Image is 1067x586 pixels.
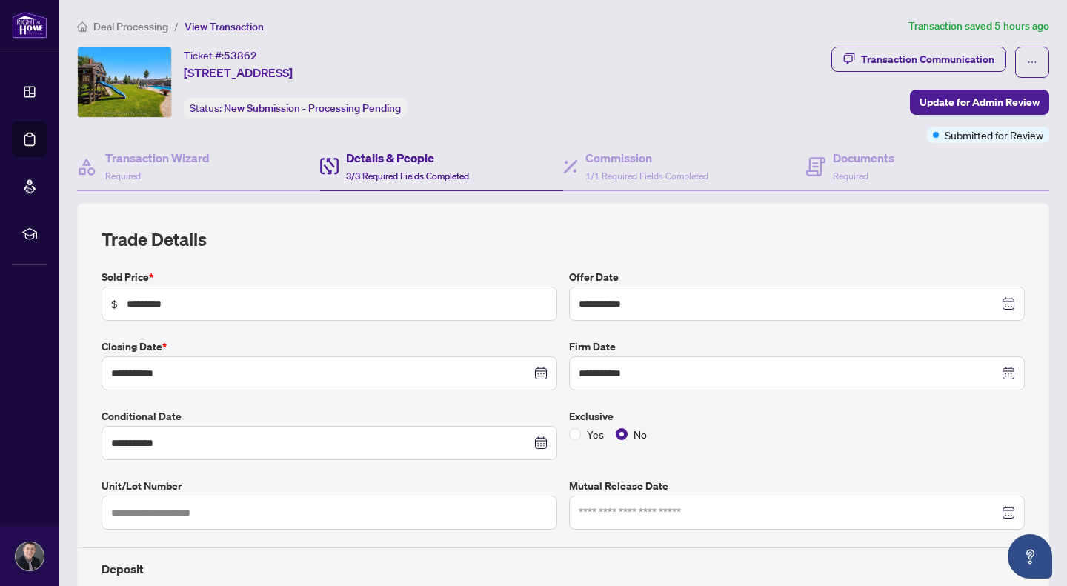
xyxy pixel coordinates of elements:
[569,478,1025,494] label: Mutual Release Date
[102,269,557,285] label: Sold Price
[920,90,1040,114] span: Update for Admin Review
[224,49,257,62] span: 53862
[102,227,1025,251] h2: Trade Details
[945,127,1043,143] span: Submitted for Review
[569,269,1025,285] label: Offer Date
[346,149,469,167] h4: Details & People
[628,426,653,442] span: No
[102,408,557,424] label: Conditional Date
[569,339,1025,355] label: Firm Date
[93,20,168,33] span: Deal Processing
[102,560,1025,578] h4: Deposit
[174,18,179,35] li: /
[1008,534,1052,579] button: Open asap
[833,149,894,167] h4: Documents
[184,98,407,118] div: Status:
[185,20,264,33] span: View Transaction
[910,90,1049,115] button: Update for Admin Review
[12,11,47,39] img: logo
[78,47,171,117] img: IMG-W12361498_1.jpg
[184,47,257,64] div: Ticket #:
[1027,57,1037,67] span: ellipsis
[102,339,557,355] label: Closing Date
[833,170,868,182] span: Required
[569,408,1025,424] label: Exclusive
[861,47,994,71] div: Transaction Communication
[105,149,210,167] h4: Transaction Wizard
[831,47,1006,72] button: Transaction Communication
[105,170,141,182] span: Required
[585,170,708,182] span: 1/1 Required Fields Completed
[346,170,469,182] span: 3/3 Required Fields Completed
[77,21,87,32] span: home
[585,149,708,167] h4: Commission
[111,296,118,312] span: $
[581,426,610,442] span: Yes
[102,478,557,494] label: Unit/Lot Number
[908,18,1049,35] article: Transaction saved 5 hours ago
[224,101,401,115] span: New Submission - Processing Pending
[184,64,293,81] span: [STREET_ADDRESS]
[16,542,44,570] img: Profile Icon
